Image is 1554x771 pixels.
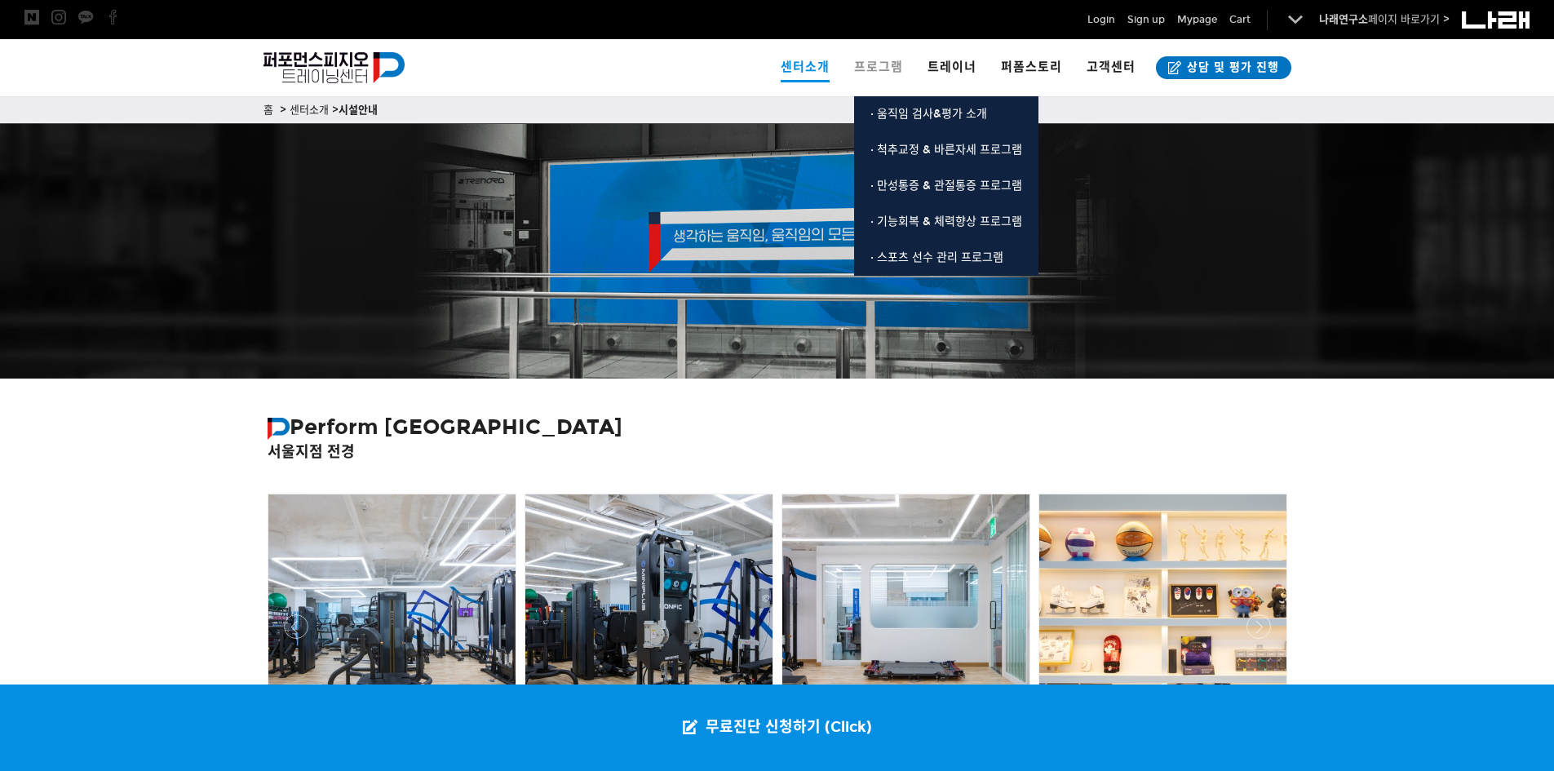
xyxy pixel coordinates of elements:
[854,60,903,74] span: 프로그램
[915,39,989,96] a: 트레이너
[928,60,976,74] span: 트레이너
[263,101,1291,119] p: 홈 > 센터소개 >
[1074,39,1148,96] a: 고객센터
[1087,60,1136,74] span: 고객센터
[1156,56,1291,79] a: 상담 및 평가 진행
[1127,11,1165,28] a: Sign up
[1182,60,1279,76] span: 상담 및 평가 진행
[989,39,1074,96] a: 퍼폼스토리
[268,418,290,440] img: 퍼포먼스피지오 심볼 로고
[666,685,888,771] a: 무료진단 신청하기 (Click)
[854,132,1038,168] a: · 척추교정 & 바른자세 프로그램
[854,96,1038,132] a: · 움직임 검사&평가 소개
[1177,11,1217,28] a: Mypage
[1319,13,1368,26] strong: 나래연구소
[842,39,915,96] a: 프로그램
[268,443,355,461] strong: 서울지점 전경
[781,51,830,82] span: 센터소개
[870,107,987,121] span: · 움직임 검사&평가 소개
[339,104,378,117] strong: 시설안내
[870,250,1003,264] span: · 스포츠 선수 관리 프로그램
[870,143,1022,157] span: · 척추교정 & 바른자세 프로그램
[768,39,842,96] a: 센터소개
[854,168,1038,204] a: · 만성통증 & 관절통증 프로그램
[1087,11,1115,28] a: Login
[854,240,1038,276] a: · 스포츠 선수 관리 프로그램
[1319,13,1450,26] a: 나래연구소페이지 바로가기 >
[1229,11,1251,28] a: Cart
[268,414,622,440] strong: Perform [GEOGRAPHIC_DATA]
[870,179,1022,193] span: · 만성통증 & 관절통증 프로그램
[854,204,1038,240] a: · 기능회복 & 체력향상 프로그램
[1001,60,1062,74] span: 퍼폼스토리
[870,215,1022,228] span: · 기능회복 & 체력향상 프로그램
